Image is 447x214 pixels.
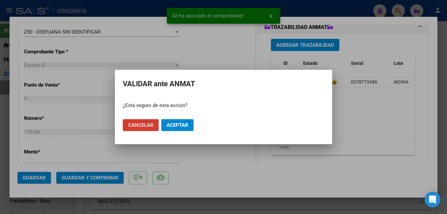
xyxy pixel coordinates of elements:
h2: VALIDAR ante ANMAT [123,78,324,90]
div: Open Intercom Messenger [425,192,440,207]
p: ¿Está seguro de esta acción? [123,102,324,109]
button: Cancelar [123,119,159,131]
span: Aceptar [167,122,188,128]
button: Aceptar [161,119,194,131]
span: Cancelar [128,122,153,128]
